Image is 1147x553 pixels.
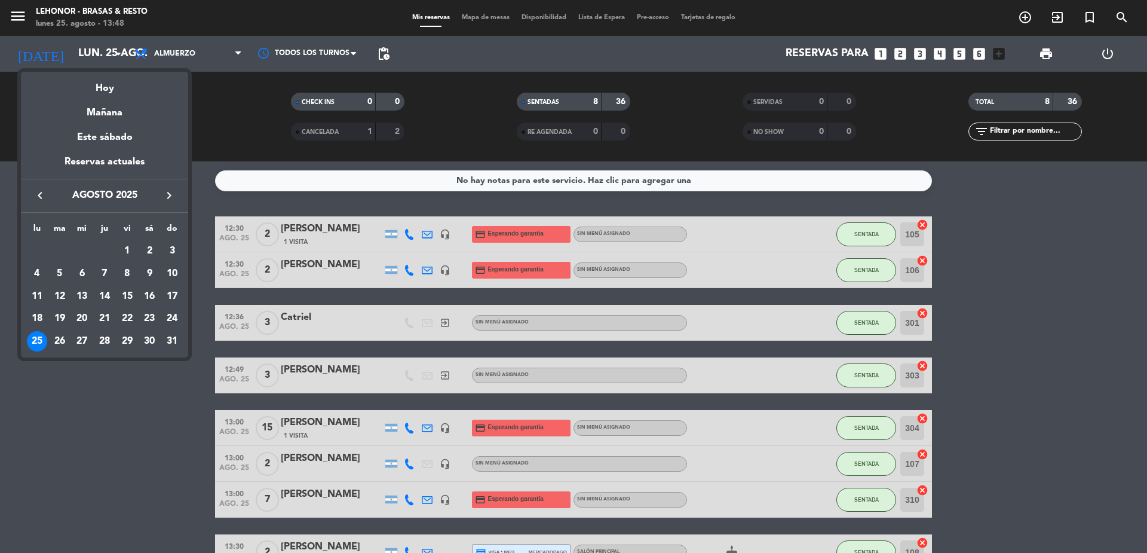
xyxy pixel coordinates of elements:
[93,262,116,285] td: 7 de agosto de 2025
[50,308,70,329] div: 19
[139,286,160,307] div: 16
[161,240,183,262] td: 3 de agosto de 2025
[48,330,71,353] td: 26 de agosto de 2025
[162,188,176,203] i: keyboard_arrow_right
[26,330,48,353] td: 25 de agosto de 2025
[139,308,160,329] div: 23
[21,121,188,154] div: Este sábado
[161,262,183,285] td: 10 de agosto de 2025
[21,72,188,96] div: Hoy
[48,307,71,330] td: 19 de agosto de 2025
[72,286,92,307] div: 13
[94,264,115,284] div: 7
[93,307,116,330] td: 21 de agosto de 2025
[116,262,139,285] td: 8 de agosto de 2025
[162,286,182,307] div: 17
[161,222,183,240] th: domingo
[162,264,182,284] div: 10
[21,96,188,121] div: Mañana
[48,285,71,308] td: 12 de agosto de 2025
[70,222,93,240] th: miércoles
[70,262,93,285] td: 6 de agosto de 2025
[70,285,93,308] td: 13 de agosto de 2025
[139,307,161,330] td: 23 de agosto de 2025
[93,285,116,308] td: 14 de agosto de 2025
[21,154,188,179] div: Reservas actuales
[26,285,48,308] td: 11 de agosto de 2025
[139,285,161,308] td: 16 de agosto de 2025
[50,331,70,352] div: 26
[139,222,161,240] th: sábado
[48,262,71,285] td: 5 de agosto de 2025
[26,240,116,262] td: AGO.
[51,188,158,203] span: agosto 2025
[139,264,160,284] div: 9
[158,188,180,203] button: keyboard_arrow_right
[70,307,93,330] td: 20 de agosto de 2025
[50,286,70,307] div: 12
[93,330,116,353] td: 28 de agosto de 2025
[94,308,115,329] div: 21
[161,307,183,330] td: 24 de agosto de 2025
[116,222,139,240] th: viernes
[117,286,137,307] div: 15
[162,241,182,261] div: 3
[161,330,183,353] td: 31 de agosto de 2025
[116,240,139,262] td: 1 de agosto de 2025
[70,330,93,353] td: 27 de agosto de 2025
[116,285,139,308] td: 15 de agosto de 2025
[48,222,71,240] th: martes
[26,222,48,240] th: lunes
[33,188,47,203] i: keyboard_arrow_left
[72,308,92,329] div: 20
[162,308,182,329] div: 24
[139,330,161,353] td: 30 de agosto de 2025
[139,331,160,352] div: 30
[117,331,137,352] div: 29
[116,307,139,330] td: 22 de agosto de 2025
[29,188,51,203] button: keyboard_arrow_left
[27,286,47,307] div: 11
[94,286,115,307] div: 14
[27,308,47,329] div: 18
[139,240,161,262] td: 2 de agosto de 2025
[26,262,48,285] td: 4 de agosto de 2025
[50,264,70,284] div: 5
[116,330,139,353] td: 29 de agosto de 2025
[117,264,137,284] div: 8
[26,307,48,330] td: 18 de agosto de 2025
[139,241,160,261] div: 2
[161,285,183,308] td: 17 de agosto de 2025
[117,241,137,261] div: 1
[93,222,116,240] th: jueves
[72,331,92,352] div: 27
[117,308,137,329] div: 22
[162,331,182,352] div: 31
[94,331,115,352] div: 28
[27,331,47,352] div: 25
[139,262,161,285] td: 9 de agosto de 2025
[27,264,47,284] div: 4
[72,264,92,284] div: 6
